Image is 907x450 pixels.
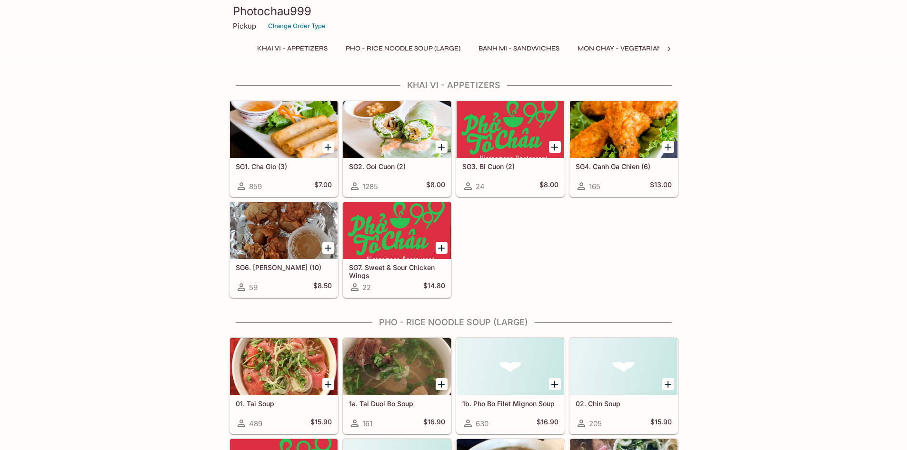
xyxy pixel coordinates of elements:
[662,378,674,390] button: Add 02. Chin Soup
[476,182,485,191] span: 24
[249,182,262,191] span: 859
[662,141,674,153] button: Add SG4. Canh Ga Chien (6)
[230,202,338,259] div: SG6. Hoanh Thanh Chien (10)
[650,180,672,192] h5: $13.00
[426,180,445,192] h5: $8.00
[589,182,600,191] span: 165
[229,80,678,90] h4: Khai Vi - Appetizers
[473,42,565,55] button: Banh Mi - Sandwiches
[322,242,334,254] button: Add SG6. Hoanh Thanh Chien (10)
[322,378,334,390] button: Add 01. Tai Soup
[229,338,338,434] a: 01. Tai Soup489$15.90
[539,180,558,192] h5: $8.00
[569,338,678,434] a: 02. Chin Soup205$15.90
[457,101,564,158] div: SG3. Bi Cuon (2)
[576,162,672,170] h5: SG4. Canh Ga Chien (6)
[462,400,558,408] h5: 1b. Pho Bo Filet Mignon Soup
[229,317,678,328] h4: Pho - Rice Noodle Soup (Large)
[650,418,672,429] h5: $15.90
[423,281,445,293] h5: $14.80
[343,201,451,298] a: SG7. Sweet & Sour Chicken Wings22$14.80
[233,21,256,30] p: Pickup
[570,101,678,158] div: SG4. Canh Ga Chien (6)
[314,180,332,192] h5: $7.00
[252,42,333,55] button: Khai Vi - Appetizers
[236,162,332,170] h5: SG1. Cha Gio (3)
[362,419,372,428] span: 161
[549,378,561,390] button: Add 1b. Pho Bo Filet Mignon Soup
[456,338,565,434] a: 1b. Pho Bo Filet Mignon Soup630$16.90
[572,42,699,55] button: Mon Chay - Vegetarian Entrees
[457,338,564,395] div: 1b. Pho Bo Filet Mignon Soup
[264,19,330,33] button: Change Order Type
[343,338,451,395] div: 1a. Tai Duoi Bo Soup
[456,100,565,197] a: SG3. Bi Cuon (2)24$8.00
[462,162,558,170] h5: SG3. Bi Cuon (2)
[349,400,445,408] h5: 1a. Tai Duoi Bo Soup
[436,242,448,254] button: Add SG7. Sweet & Sour Chicken Wings
[343,202,451,259] div: SG7. Sweet & Sour Chicken Wings
[343,101,451,158] div: SG2. Goi Cuon (2)
[362,283,371,292] span: 22
[476,419,488,428] span: 630
[549,141,561,153] button: Add SG3. Bi Cuon (2)
[589,419,602,428] span: 205
[230,101,338,158] div: SG1. Cha Gio (3)
[576,400,672,408] h5: 02. Chin Soup
[230,338,338,395] div: 01. Tai Soup
[229,100,338,197] a: SG1. Cha Gio (3)859$7.00
[340,42,466,55] button: Pho - Rice Noodle Soup (Large)
[343,338,451,434] a: 1a. Tai Duoi Bo Soup161$16.90
[362,182,378,191] span: 1285
[249,283,258,292] span: 59
[569,100,678,197] a: SG4. Canh Ga Chien (6)165$13.00
[249,419,262,428] span: 489
[233,4,675,19] h3: Photochau999
[349,162,445,170] h5: SG2. Goi Cuon (2)
[322,141,334,153] button: Add SG1. Cha Gio (3)
[537,418,558,429] h5: $16.90
[310,418,332,429] h5: $15.90
[436,378,448,390] button: Add 1a. Tai Duoi Bo Soup
[436,141,448,153] button: Add SG2. Goi Cuon (2)
[343,100,451,197] a: SG2. Goi Cuon (2)1285$8.00
[229,201,338,298] a: SG6. [PERSON_NAME] (10)59$8.50
[570,338,678,395] div: 02. Chin Soup
[349,263,445,279] h5: SG7. Sweet & Sour Chicken Wings
[236,263,332,271] h5: SG6. [PERSON_NAME] (10)
[313,281,332,293] h5: $8.50
[236,400,332,408] h5: 01. Tai Soup
[423,418,445,429] h5: $16.90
